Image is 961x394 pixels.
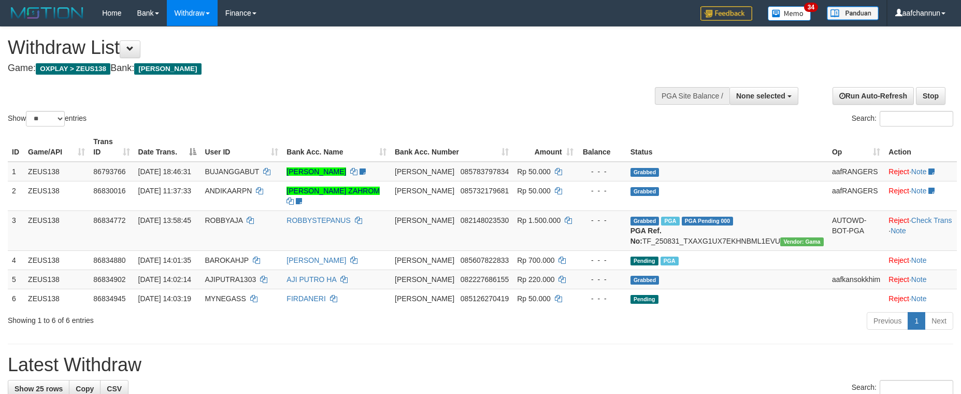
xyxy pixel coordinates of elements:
[24,162,89,181] td: ZEUS138
[8,311,393,326] div: Showing 1 to 6 of 6 entries
[626,132,828,162] th: Status
[93,275,125,284] span: 86834902
[908,312,925,330] a: 1
[630,257,658,265] span: Pending
[395,256,454,264] span: [PERSON_NAME]
[828,181,884,210] td: aafRANGERS
[138,167,191,176] span: [DATE] 18:46:31
[8,111,87,126] label: Show entries
[911,294,927,303] a: Note
[36,63,110,75] span: OXPLAY > ZEUS138
[391,132,513,162] th: Bank Acc. Number: activate to sort column ascending
[205,256,249,264] span: BAROKAHJP
[286,256,346,264] a: [PERSON_NAME]
[828,132,884,162] th: Op: activate to sort column ascending
[93,187,125,195] span: 86830016
[884,210,957,250] td: · ·
[582,186,622,196] div: - - -
[138,187,191,195] span: [DATE] 11:37:33
[24,289,89,308] td: ZEUS138
[884,162,957,181] td: ·
[8,37,630,58] h1: Withdraw List
[461,167,509,176] span: Copy 085783797834 to clipboard
[461,216,509,224] span: Copy 082148023530 to clipboard
[884,289,957,308] td: ·
[828,162,884,181] td: aafRANGERS
[8,355,953,375] h1: Latest Withdraw
[461,256,509,264] span: Copy 085607822833 to clipboard
[134,63,201,75] span: [PERSON_NAME]
[630,187,659,196] span: Grabbed
[517,167,551,176] span: Rp 50.000
[780,237,824,246] span: Vendor URL: https://trx31.1velocity.biz
[880,111,953,126] input: Search:
[8,132,24,162] th: ID
[833,87,914,105] a: Run Auto-Refresh
[852,111,953,126] label: Search:
[517,216,561,224] span: Rp 1.500.000
[911,275,927,284] a: Note
[630,227,662,245] b: PGA Ref. No:
[582,255,622,265] div: - - -
[630,168,659,177] span: Grabbed
[827,6,879,20] img: panduan.png
[395,167,454,176] span: [PERSON_NAME]
[828,270,884,289] td: aafkansokkhim
[884,270,957,289] td: ·
[138,216,191,224] span: [DATE] 13:58:45
[8,5,87,21] img: MOTION_logo.png
[911,256,927,264] a: Note
[888,256,909,264] a: Reject
[395,187,454,195] span: [PERSON_NAME]
[630,276,659,285] span: Grabbed
[911,187,927,195] a: Note
[884,132,957,162] th: Action
[200,132,282,162] th: User ID: activate to sort column ascending
[891,227,906,235] a: Note
[89,132,134,162] th: Trans ID: activate to sort column ascending
[138,256,191,264] span: [DATE] 14:01:35
[15,385,63,393] span: Show 25 rows
[517,275,554,284] span: Rp 220.000
[24,270,89,289] td: ZEUS138
[582,215,622,226] div: - - -
[8,162,24,181] td: 1
[513,132,577,162] th: Amount: activate to sort column ascending
[8,270,24,289] td: 5
[286,275,336,284] a: AJI PUTRO HA
[286,216,350,224] a: ROBBYSTEPANUS
[700,6,752,21] img: Feedback.jpg
[888,216,909,224] a: Reject
[24,250,89,270] td: ZEUS138
[8,63,630,74] h4: Game: Bank:
[205,167,259,176] span: BUJANGGABUT
[107,385,122,393] span: CSV
[282,132,391,162] th: Bank Acc. Name: activate to sort column ascending
[736,92,785,100] span: None selected
[461,187,509,195] span: Copy 085732179681 to clipboard
[884,181,957,210] td: ·
[888,294,909,303] a: Reject
[286,187,380,195] a: [PERSON_NAME] ZAHROM
[768,6,811,21] img: Button%20Memo.svg
[134,132,201,162] th: Date Trans.: activate to sort column descending
[682,217,734,226] span: PGA Pending
[630,295,658,304] span: Pending
[205,216,242,224] span: ROBBYAJA
[395,216,454,224] span: [PERSON_NAME]
[582,166,622,177] div: - - -
[8,250,24,270] td: 4
[461,294,509,303] span: Copy 085126270419 to clipboard
[286,167,346,176] a: [PERSON_NAME]
[24,181,89,210] td: ZEUS138
[582,274,622,285] div: - - -
[24,210,89,250] td: ZEUS138
[661,257,679,265] span: Marked by aafRornrotha
[911,167,927,176] a: Note
[138,294,191,303] span: [DATE] 14:03:19
[395,275,454,284] span: [PERSON_NAME]
[8,289,24,308] td: 6
[655,87,729,105] div: PGA Site Balance /
[630,217,659,226] span: Grabbed
[76,385,94,393] span: Copy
